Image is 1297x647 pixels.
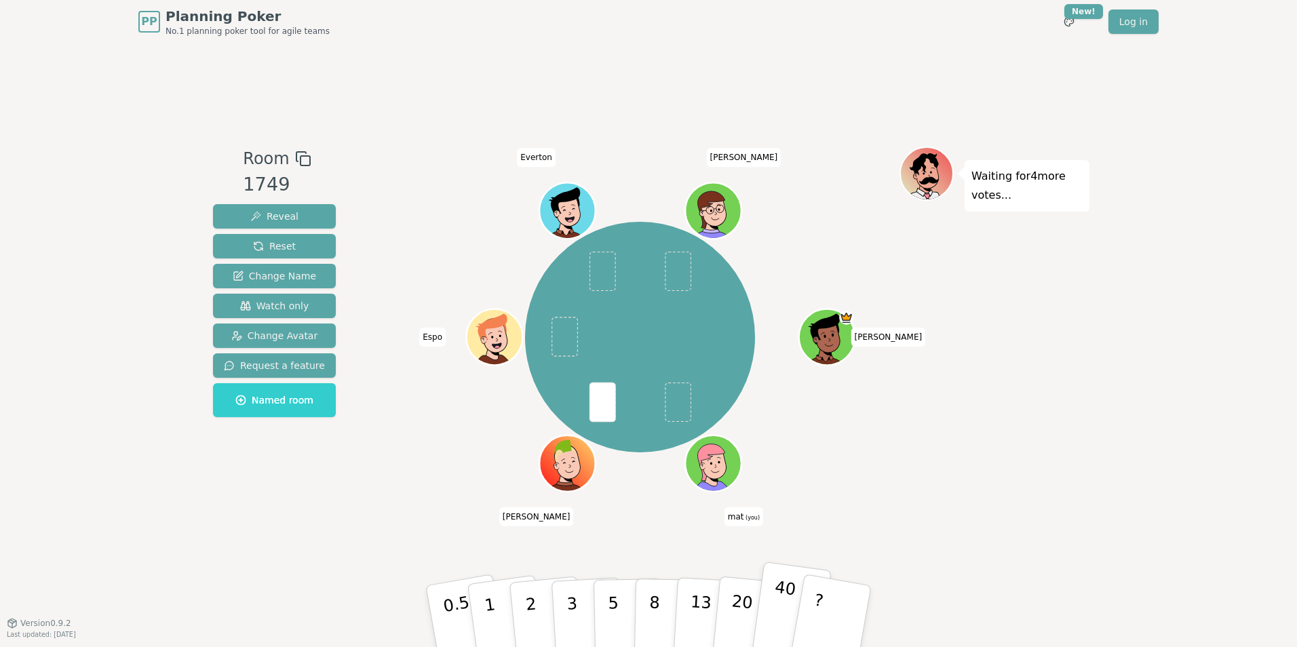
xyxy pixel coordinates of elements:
[213,234,336,258] button: Reset
[243,171,311,199] div: 1749
[971,167,1083,205] p: Waiting for 4 more votes...
[166,7,330,26] span: Planning Poker
[141,14,157,30] span: PP
[253,239,296,253] span: Reset
[851,328,925,347] span: Click to change your name
[243,146,289,171] span: Room
[724,507,763,526] span: Click to change your name
[166,26,330,37] span: No.1 planning poker tool for agile teams
[20,618,71,629] span: Version 0.9.2
[213,323,336,348] button: Change Avatar
[7,631,76,638] span: Last updated: [DATE]
[240,299,309,313] span: Watch only
[250,210,298,223] span: Reveal
[1057,9,1081,34] button: New!
[1064,4,1103,19] div: New!
[213,204,336,229] button: Reveal
[235,393,313,407] span: Named room
[233,269,316,283] span: Change Name
[499,507,574,526] span: Click to change your name
[517,148,556,167] span: Click to change your name
[213,294,336,318] button: Watch only
[419,328,446,347] span: Click to change your name
[213,353,336,378] button: Request a feature
[213,264,336,288] button: Change Name
[1108,9,1159,34] a: Log in
[744,515,760,521] span: (you)
[7,618,71,629] button: Version0.9.2
[707,148,781,167] span: Click to change your name
[839,311,853,325] span: Rafael is the host
[231,329,318,342] span: Change Avatar
[213,383,336,417] button: Named room
[224,359,325,372] span: Request a feature
[686,437,739,490] button: Click to change your avatar
[138,7,330,37] a: PPPlanning PokerNo.1 planning poker tool for agile teams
